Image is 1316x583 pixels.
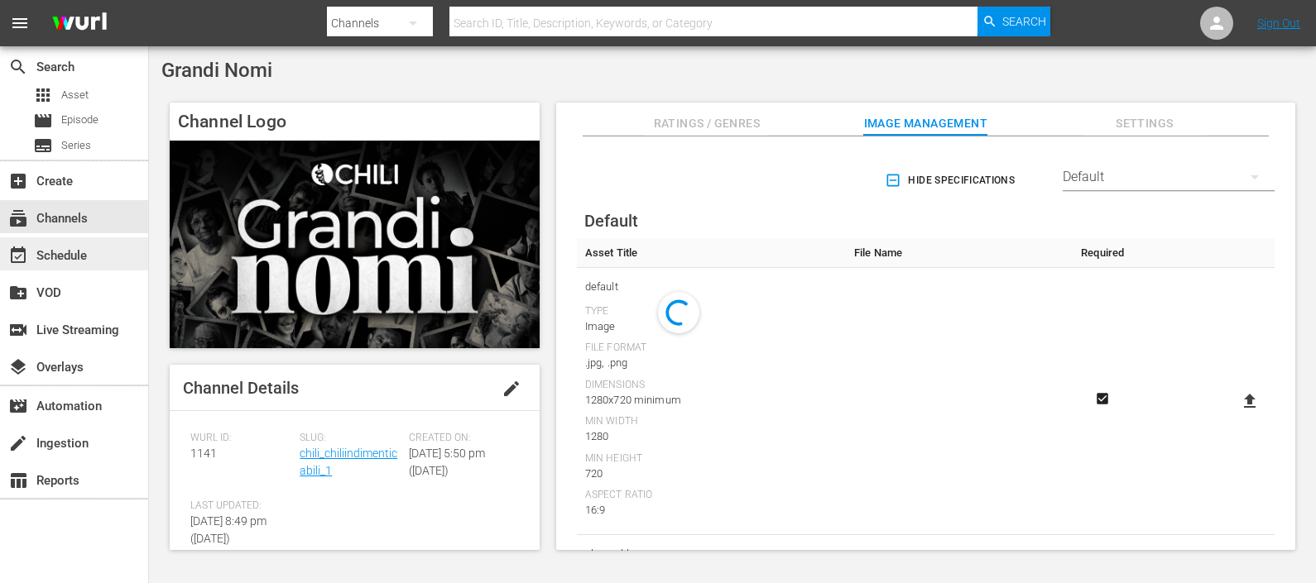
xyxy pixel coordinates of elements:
span: Last Updated: [190,499,291,513]
span: Episode [61,112,98,128]
span: Live Streaming [8,320,28,340]
div: Min Height [585,452,838,466]
span: Grandi Nomi [161,59,272,82]
span: Asset [33,85,53,105]
div: .jpg, .png [585,355,838,371]
th: Required [1073,238,1133,268]
span: channel-bug [585,543,838,565]
span: default [585,276,838,298]
button: Hide Specifications [881,157,1021,203]
span: Ingestion [8,433,28,453]
a: chili_chiliindimenticabili_1 [300,447,397,477]
div: 720 [585,466,838,482]
span: Settings [1083,113,1207,134]
span: [DATE] 8:49 pm ([DATE]) [190,514,267,545]
span: Default [584,211,638,231]
div: 1280x720 minimum [585,392,838,409]
span: menu [10,13,30,33]
span: Ratings / Genres [645,113,769,134]
span: Search [1002,7,1046,36]
img: Grandi Nomi [170,141,540,348]
span: 1141 [190,447,217,460]
div: Image [585,318,838,335]
span: Series [33,136,53,155]
button: Search [977,7,1050,36]
th: Asset Title [577,238,846,268]
span: Schedule [8,246,28,265]
span: Create [8,171,28,191]
span: Series [61,137,91,154]
div: Type [585,305,838,318]
span: Wurl ID: [190,432,291,445]
span: Image Management [863,113,987,134]
span: Created On: [409,432,510,445]
div: 1280 [585,428,838,445]
span: Slug: [300,432,401,445]
span: Search [8,57,28,77]
a: Sign Out [1257,17,1300,30]
span: Reports [8,471,28,490]
span: Hide Specifications [888,172,1015,189]
span: Overlays [8,357,28,377]
button: edit [492,369,531,409]
span: edit [502,379,521,399]
span: Asset [61,87,89,103]
span: Channels [8,208,28,228]
th: File Name [846,238,1073,268]
span: [DATE] 5:50 pm ([DATE]) [409,447,485,477]
span: VOD [8,283,28,303]
img: ans4CAIJ8jUAAAAAAAAAAAAAAAAAAAAAAAAgQb4GAAAAAAAAAAAAAAAAAAAAAAAAJMjXAAAAAAAAAAAAAAAAAAAAAAAAgAT5G... [40,4,119,43]
div: File Format [585,342,838,355]
span: Episode [33,111,53,131]
div: Aspect Ratio [585,489,838,502]
div: Dimensions [585,379,838,392]
span: Channel Details [183,378,299,398]
div: 16:9 [585,502,838,518]
span: Automation [8,396,28,416]
h4: Channel Logo [170,103,540,141]
svg: Required [1093,391,1112,406]
div: Default [1063,154,1275,200]
div: Min Width [585,415,838,428]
